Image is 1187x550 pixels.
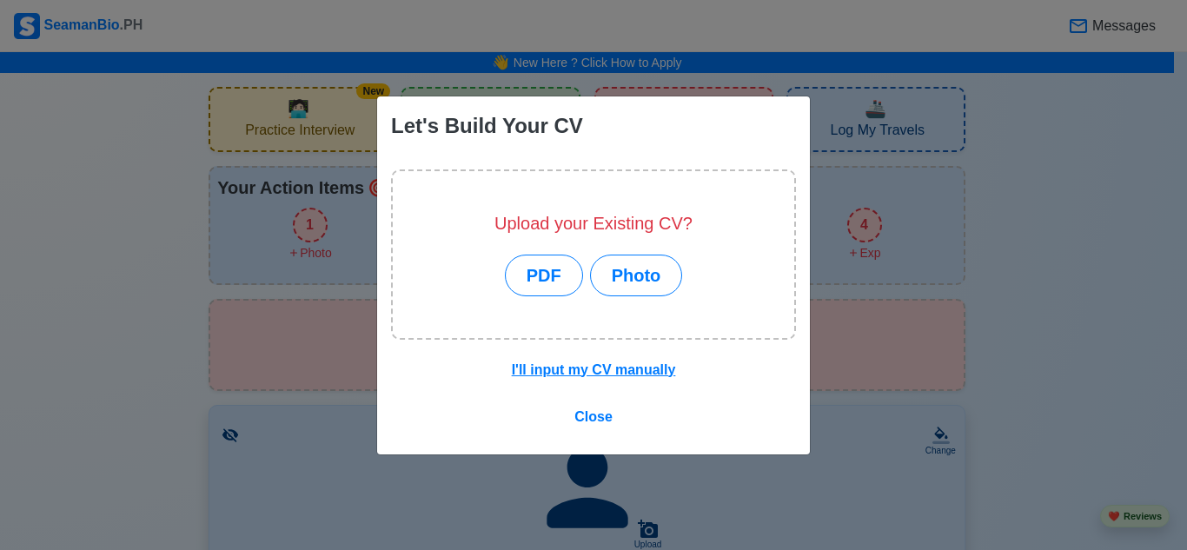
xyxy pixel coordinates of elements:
[512,362,676,377] u: I'll input my CV manually
[391,110,583,142] div: Let's Build Your CV
[563,401,624,434] button: Close
[494,213,693,234] h5: Upload your Existing CV?
[501,354,687,387] button: I'll input my CV manually
[574,409,613,424] span: Close
[590,255,683,296] button: Photo
[505,255,583,296] button: PDF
